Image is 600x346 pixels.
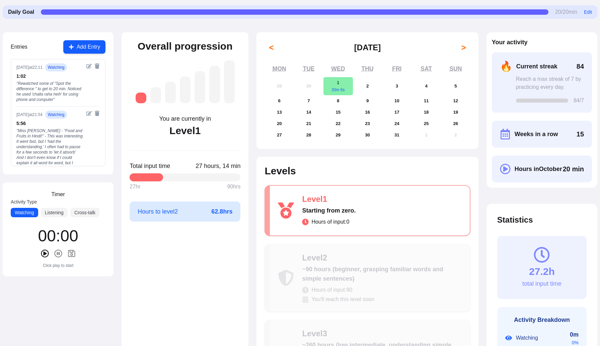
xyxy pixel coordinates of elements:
[138,40,232,52] h2: Overall progression
[505,315,579,325] h3: Activity Breakdown
[16,120,84,127] div: 5 : 56
[269,42,274,53] span: <
[454,132,457,137] abbr: November 2, 2025
[323,118,353,129] button: October 22, 2025
[302,328,462,339] div: Level 3
[453,110,458,115] abbr: October 19, 2025
[492,38,592,47] h2: Your activity
[425,83,427,89] abbr: October 4, 2025
[335,121,341,126] abbr: October 22, 2025
[441,118,470,129] button: October 26, 2025
[302,252,462,263] div: Level 2
[515,129,558,139] span: Weeks in a row
[382,118,411,129] button: October 24, 2025
[70,208,99,217] button: Cross-talk
[424,98,429,103] abbr: October 11, 2025
[574,97,584,105] span: 84 /7
[323,107,353,118] button: October 15, 2025
[392,65,401,72] abbr: Friday
[411,77,441,95] button: October 4, 2025
[94,63,100,69] button: Delete entry
[394,110,399,115] abbr: October 17, 2025
[394,121,399,126] abbr: October 24, 2025
[365,121,370,126] abbr: October 23, 2025
[441,95,470,107] button: October 12, 2025
[421,65,432,72] abbr: Saturday
[394,132,399,137] abbr: October 31, 2025
[577,62,584,71] span: 84
[311,295,374,303] span: You'll reach this level soon
[227,183,240,191] span: 90 hrs
[130,183,140,191] span: 27 hr
[8,8,34,16] span: Daily Goal
[382,77,411,95] button: October 3, 2025
[273,65,286,72] abbr: Monday
[45,63,67,71] span: watching
[353,118,382,129] button: October 23, 2025
[515,164,562,174] span: Hours in October
[457,41,470,54] button: >
[63,40,105,54] button: Add Entry
[138,207,178,216] span: Hours to level 2
[362,65,374,72] abbr: Thursday
[16,73,84,79] div: 1 : 02
[16,65,43,70] div: [DATE] at 22:11
[353,107,382,118] button: October 16, 2025
[570,339,579,346] div: 0 %
[169,125,201,137] div: Level 1
[382,107,411,118] button: October 17, 2025
[529,266,555,278] div: 27.2h
[294,118,323,129] button: October 21, 2025
[265,107,294,118] button: October 13, 2025
[335,132,341,137] abbr: October 29, 2025
[294,129,323,141] button: October 28, 2025
[311,218,349,226] span: Hours of input: 0
[294,95,323,107] button: October 7, 2025
[323,87,353,93] div: 20m 6s
[165,82,176,103] div: Level 3: ~260 hours (low intermediate, understanding simple conversations)
[265,129,294,141] button: October 27, 2025
[516,75,584,91] div: Reach a max streak of 7 by practicing every day.
[306,83,311,89] abbr: September 30, 2025
[224,60,235,103] div: Level 7: ~2,625 hours (near-native, understanding most media and conversations fluently)
[38,228,78,244] div: 00 : 00
[337,98,339,103] abbr: October 8, 2025
[277,110,282,115] abbr: October 13, 2025
[277,83,282,89] abbr: September 29, 2025
[196,161,240,171] span: Click to toggle between decimal and time format
[497,215,587,225] h2: Statistics
[16,128,84,187] div: " Miss [PERSON_NAME] - "Food and Fruits in Hindi!" - This was interesting. It went fast, but I 'h...
[584,9,592,15] button: Edit
[441,77,470,95] button: October 5, 2025
[323,129,353,141] button: October 29, 2025
[130,161,170,171] span: Total input time
[331,65,345,72] abbr: Wednesday
[195,71,205,103] div: Level 5: ~1,050 hours (high intermediate, understanding most everyday content)
[11,43,27,51] h3: Entries
[209,66,220,103] div: Level 6: ~1,750 hours (advanced, understanding native media with effort)
[294,77,323,95] button: September 30, 2025
[500,60,512,72] span: 🔥
[441,107,470,118] button: October 19, 2025
[265,41,278,54] button: <
[411,95,441,107] button: October 11, 2025
[294,107,323,118] button: October 14, 2025
[453,98,458,103] abbr: October 12, 2025
[441,129,470,141] button: November 2, 2025
[366,83,369,89] abbr: October 2, 2025
[45,111,67,119] span: watching
[303,65,314,72] abbr: Tuesday
[353,95,382,107] button: October 9, 2025
[353,129,382,141] button: October 30, 2025
[555,8,577,16] span: 20 / 20 min
[365,110,370,115] abbr: October 16, 2025
[265,165,470,177] h2: Levels
[51,190,65,198] h3: Timer
[86,111,92,116] button: Edit entry
[411,118,441,129] button: October 25, 2025
[365,132,370,137] abbr: October 30, 2025
[396,83,398,89] abbr: October 3, 2025
[353,77,382,95] button: October 2, 2025
[94,111,100,116] button: Delete entry
[159,114,211,123] div: You are currently in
